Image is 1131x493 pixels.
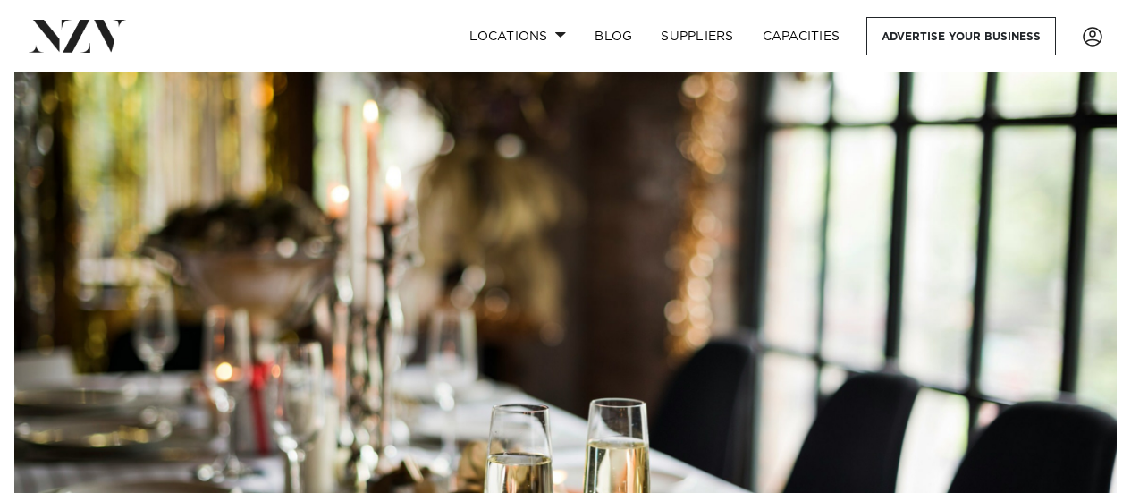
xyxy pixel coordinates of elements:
[29,20,126,52] img: nzv-logo.png
[646,17,747,55] a: SUPPLIERS
[748,17,855,55] a: Capacities
[866,17,1056,55] a: Advertise your business
[580,17,646,55] a: BLOG
[455,17,580,55] a: Locations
